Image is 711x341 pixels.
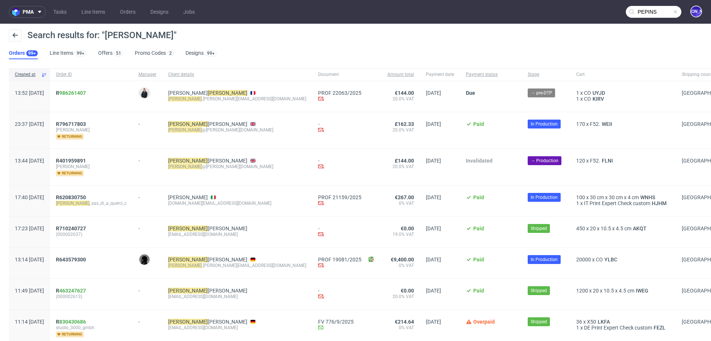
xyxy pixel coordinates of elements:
[587,319,596,325] span: X50
[691,6,701,17] figcaption: [PERSON_NAME]
[531,256,558,263] span: In Production
[395,158,414,164] span: £144.00
[576,325,670,331] div: x
[56,225,87,231] a: R710240727
[590,121,600,127] span: F52.
[591,90,607,96] span: UYJD
[603,257,619,263] span: YLBC
[56,164,127,170] span: [PERSON_NAME]
[576,257,591,263] span: 20000
[56,331,84,337] span: returning
[168,288,247,294] a: [PERSON_NAME][PERSON_NAME]
[576,90,579,96] span: 1
[56,325,127,331] span: studio_3000_gmbh
[56,121,86,127] span: R796717803
[56,257,86,263] span: R643579300
[56,319,86,325] span: R
[186,47,217,59] a: Designs99+
[596,319,611,325] span: LKFA
[466,71,516,78] span: Payment status
[9,6,46,18] button: pma
[395,121,414,127] span: £162.33
[56,201,90,206] mark: [PERSON_NAME]
[138,118,156,127] div: -
[426,121,441,127] span: [DATE]
[56,194,87,200] a: R620830750
[318,90,375,96] a: PROF 22063/2025
[473,121,484,127] span: Paid
[576,225,585,231] span: 450
[135,47,174,59] a: Promo Codes2
[576,96,670,102] div: x
[576,194,670,200] div: x
[56,288,87,294] a: R463247627
[318,194,375,200] a: PROF 21159/2025
[531,121,558,127] span: In Production
[590,225,631,231] span: 20 x 10.5 x 4.5 cm
[56,158,87,164] a: R401959891
[426,194,441,200] span: [DATE]
[116,6,140,18] a: Orders
[56,319,87,325] a: R830430686
[15,225,44,231] span: 17:23 [DATE]
[531,318,547,325] span: Shipped
[584,96,591,102] span: CO
[56,194,86,200] span: R620830750
[168,158,208,164] mark: [PERSON_NAME]
[139,88,150,98] img: Adrian Margula
[318,158,375,171] div: -
[650,200,668,206] a: HJHM
[56,90,86,96] span: R
[600,121,614,127] span: WEII
[138,285,156,294] div: -
[15,194,44,200] span: 17:40 [DATE]
[168,257,247,263] a: [PERSON_NAME][PERSON_NAME]
[56,257,87,263] a: R643579300
[401,288,414,294] span: €0.00
[179,6,199,18] a: Jobs
[168,71,306,78] span: Client details
[168,164,306,170] div: @[PERSON_NAME][DOMAIN_NAME]
[576,288,670,294] div: x
[387,127,414,133] span: 20.0% VAT
[168,257,208,263] mark: [PERSON_NAME]
[387,71,414,78] span: Amount total
[387,200,414,206] span: 0% VAT
[466,158,493,164] span: Invalidated
[168,127,202,133] mark: [PERSON_NAME]
[387,294,414,300] span: 20.0% VAT
[318,71,375,78] span: Document
[576,257,670,263] div: x
[56,231,127,237] span: (000002637)
[576,200,579,206] span: 1
[584,200,650,206] span: IT Print Expert Check custom
[576,288,588,294] span: 1200
[138,223,156,231] div: -
[426,158,441,164] span: [DATE]
[576,121,585,127] span: 170
[531,90,552,96] span: → pre-DTP
[634,288,650,294] span: IWEG
[318,225,375,238] div: -
[652,325,667,331] span: FEZL
[56,71,127,78] span: Order ID
[168,90,247,96] a: [PERSON_NAME][PERSON_NAME]
[387,325,414,331] span: 0% VAT
[28,51,36,56] div: 99+
[208,90,247,96] mark: [PERSON_NAME]
[23,9,34,14] span: pma
[168,96,306,102] div: .[PERSON_NAME][EMAIL_ADDRESS][DOMAIN_NAME]
[168,319,208,325] mark: [PERSON_NAME]
[56,134,84,140] span: returning
[9,47,38,59] a: Orders99+
[138,191,156,200] div: -
[531,194,558,201] span: In Production
[59,288,86,294] a: 463247627
[77,6,110,18] a: Line Items
[576,90,670,96] div: x
[168,294,306,300] div: [EMAIL_ADDRESS][DOMAIN_NAME]
[138,71,156,78] span: Manager
[116,51,121,56] div: 51
[56,200,127,206] span: _sas_di_a_querci_c
[59,319,86,325] a: 830430686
